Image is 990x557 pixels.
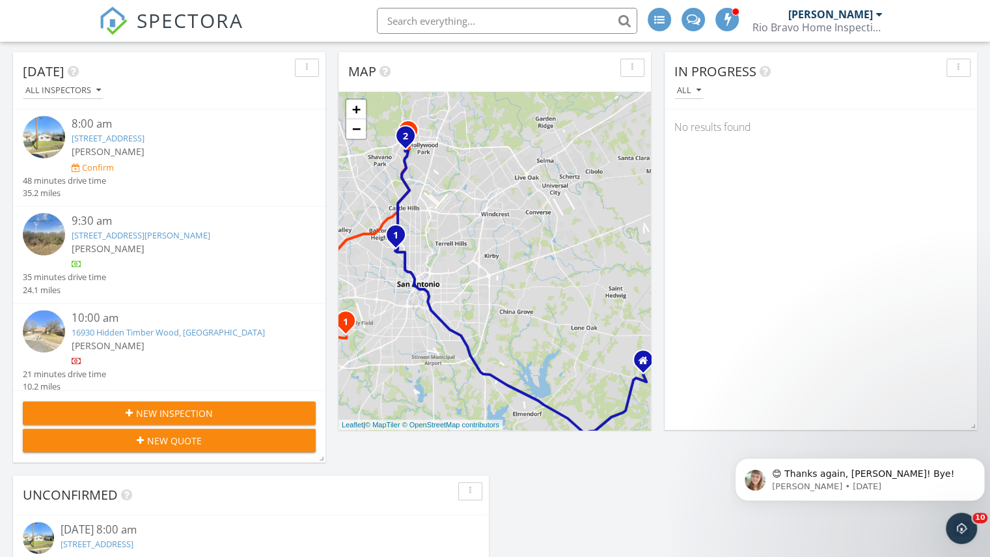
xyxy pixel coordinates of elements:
[23,522,479,557] a: [DATE] 8:00 am [STREET_ADDRESS]
[25,86,101,95] div: All Inspectors
[343,317,348,326] i: 1
[72,339,144,352] span: [PERSON_NAME]
[730,431,990,522] iframe: Intercom notifications message
[23,271,106,283] div: 35 minutes drive time
[72,326,265,338] a: 16930 Hidden Timber Wood, [GEOGRAPHIC_DATA]
[23,213,316,296] a: 9:30 am [STREET_ADDRESS][PERSON_NAME] [PERSON_NAME] 35 minutes drive time 24.1 miles
[23,368,106,380] div: 21 minutes drive time
[72,242,144,255] span: [PERSON_NAME]
[346,119,366,139] a: Zoom out
[23,82,103,100] button: All Inspectors
[72,310,292,326] div: 10:00 am
[72,132,144,144] a: [STREET_ADDRESS]
[23,284,106,296] div: 24.1 miles
[23,116,316,199] a: 8:00 am [STREET_ADDRESS] [PERSON_NAME] Confirm 48 minutes drive time 35.2 miles
[677,86,701,95] div: All
[99,7,128,35] img: The Best Home Inspection Software - Spectora
[348,63,376,80] span: Map
[23,380,106,393] div: 10.2 miles
[23,310,65,352] img: streetview
[788,8,873,21] div: [PERSON_NAME]
[393,231,398,240] i: 1
[338,420,502,431] div: |
[23,187,106,199] div: 35.2 miles
[972,513,987,523] span: 10
[147,434,202,448] span: New Quote
[23,116,65,158] img: streetview
[61,522,441,538] div: [DATE] 8:00 am
[346,100,366,119] a: Zoom in
[72,229,210,241] a: [STREET_ADDRESS][PERSON_NAME]
[402,421,499,429] a: © OpenStreetMap contributors
[23,429,316,452] button: New Quote
[72,162,114,174] a: Confirm
[946,513,977,544] iframe: Intercom live chat
[23,522,54,553] img: streetview
[674,63,756,80] span: In Progress
[643,360,651,367] div: 151 Country Oaks, San Antonio TX 78121
[23,401,316,425] button: New Inspection
[23,310,316,393] a: 10:00 am 16930 Hidden Timber Wood, [GEOGRAPHIC_DATA] [PERSON_NAME] 21 minutes drive time 10.2 miles
[72,213,292,229] div: 9:30 am
[406,136,413,143] div: 16930 Hidden Timber Wood, San Antonio, TX 78248
[72,116,292,132] div: 8:00 am
[136,407,213,420] span: New Inspection
[342,421,363,429] a: Leaflet
[23,486,118,504] span: Unconfirmed
[137,7,243,34] span: SPECTORA
[82,162,114,173] div: Confirm
[23,175,106,187] div: 48 minutes drive time
[72,145,144,158] span: [PERSON_NAME]
[752,21,883,34] div: Rio Bravo Home Inspections
[408,130,416,138] div: 1137 Mesa Blanca, San Antonio US 78248
[365,421,400,429] a: © MapTiler
[403,132,408,141] i: 2
[346,321,353,328] div: 7515 Holm Rd, San Antonio, TX 78242
[61,538,133,550] a: [STREET_ADDRESS]
[674,82,704,100] button: All
[23,213,65,255] img: streetview
[665,109,977,145] div: No results found
[377,8,637,34] input: Search everything...
[396,235,404,242] div: 2105 Pasadena St, San Antonio, TX 78201
[23,63,64,80] span: [DATE]
[99,18,243,45] a: SPECTORA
